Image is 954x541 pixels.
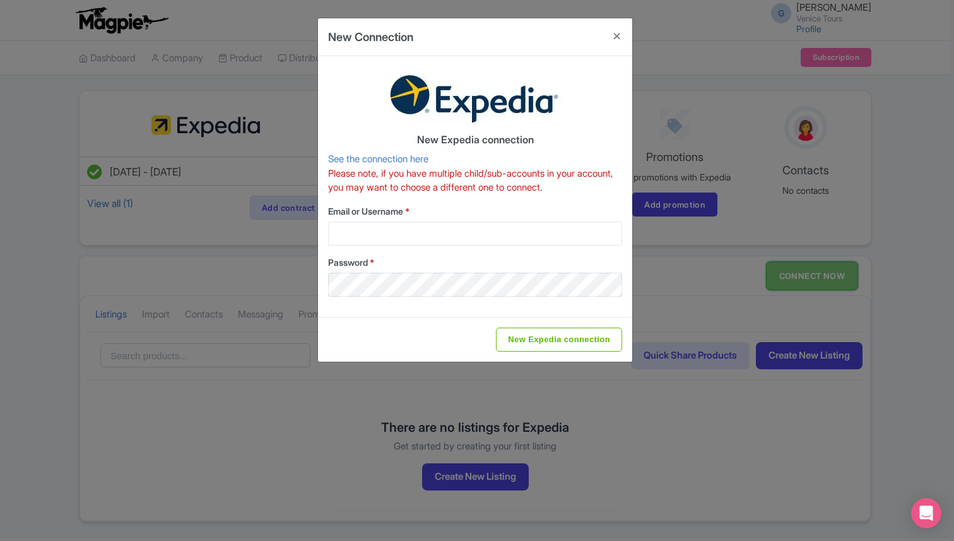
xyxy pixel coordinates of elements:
button: Close [602,18,632,54]
img: expedia-2bdd49749a153e978cd7d1f433d40fd5.jpg [380,66,570,129]
span: Password [328,257,368,268]
div: Open Intercom Messenger [911,498,941,528]
input: New Expedia connection [496,328,622,352]
a: See the connection here [328,153,428,165]
h4: New Expedia connection [328,134,622,146]
p: Please note, if you have multiple child/sub-accounts in your account, you may want to choose a di... [328,167,622,195]
span: Email or Username [328,206,403,217]
h4: New Connection [328,28,413,45]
